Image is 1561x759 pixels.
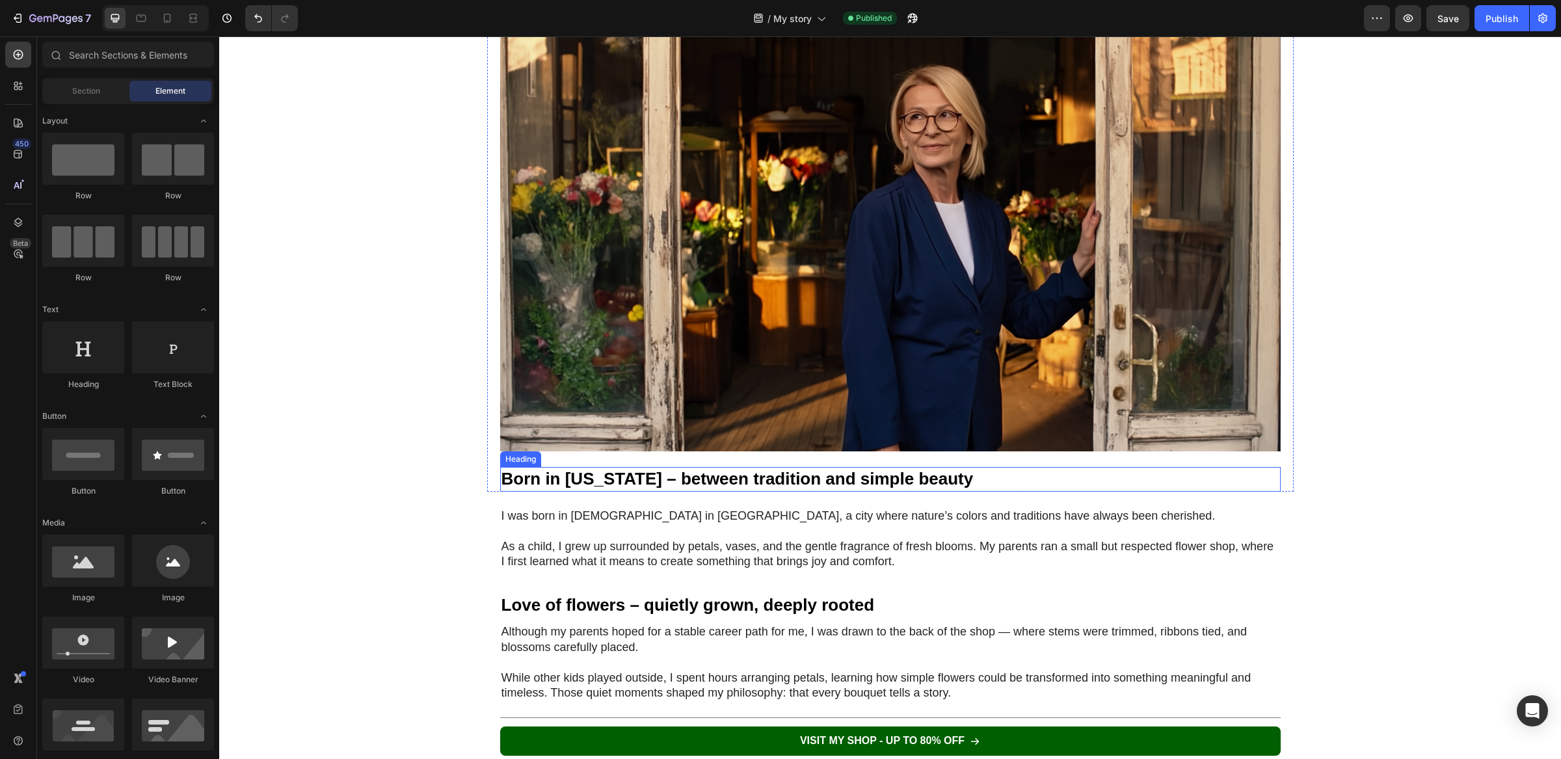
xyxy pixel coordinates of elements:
[132,592,214,604] div: Image
[42,272,124,284] div: Row
[245,5,298,31] div: Undo/Redo
[1426,5,1469,31] button: Save
[42,190,124,202] div: Row
[132,485,214,497] div: Button
[85,10,91,26] p: 7
[773,12,812,25] span: My story
[193,406,214,427] span: Toggle open
[219,36,1561,759] iframe: Design area
[281,690,1061,719] a: VISIT MY SHOP - up to 80% off
[767,12,771,25] span: /
[856,12,892,24] span: Published
[1517,695,1548,726] div: Open Intercom Messenger
[281,535,1061,581] h1: Love of flowers – quietly grown, deeply rooted
[10,238,31,248] div: Beta
[193,513,214,533] span: Toggle open
[281,431,1061,455] h1: Born in [US_STATE] – between tradition and simple beauty
[42,517,65,529] span: Media
[193,299,214,320] span: Toggle open
[42,115,68,127] span: Layout
[12,139,31,149] div: 450
[5,5,97,31] button: 7
[42,592,124,604] div: Image
[284,417,319,429] div: Heading
[42,379,124,390] div: Heading
[282,503,1060,533] p: As a child, I grew up surrounded by petals, vases, and the gentle fragrance of fresh blooms. My p...
[282,634,1060,665] p: While other kids played outside, I spent hours arranging petals, learning how simple flowers coul...
[42,42,214,68] input: Search Sections & Elements
[1474,5,1529,31] button: Publish
[42,674,124,686] div: Video
[42,304,59,315] span: Text
[581,698,745,712] p: VISIT MY SHOP - up to 80% off
[132,674,214,686] div: Video Banner
[132,190,214,202] div: Row
[1437,13,1459,24] span: Save
[42,410,66,422] span: Button
[72,85,100,97] span: Section
[1486,12,1518,25] div: Publish
[42,485,124,497] div: Button
[282,588,1060,619] p: Although my parents hoped for a stable career path for me, I was drawn to the back of the shop — ...
[193,111,214,131] span: Toggle open
[155,85,185,97] span: Element
[282,472,1060,487] p: I was born in [DEMOGRAPHIC_DATA] in [GEOGRAPHIC_DATA], a city where nature’s colors and tradition...
[132,272,214,284] div: Row
[132,379,214,390] div: Text Block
